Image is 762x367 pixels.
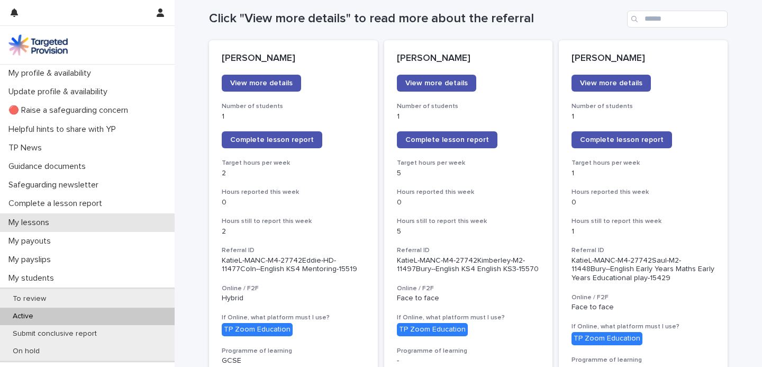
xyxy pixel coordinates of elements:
p: 🔴 Raise a safeguarding concern [4,105,137,115]
h3: If Online, what platform must I use? [222,314,365,322]
span: Complete lesson report [580,136,664,144]
h3: Referral ID [397,246,540,255]
h3: Referral ID [571,246,715,255]
h3: Hours still to report this week [397,217,540,226]
h3: Online / F2F [397,284,540,293]
p: 1 [571,227,715,236]
p: 5 [397,227,540,236]
img: M5nRWzHhSzIhMunXDL62 [8,34,68,56]
h3: Hours reported this week [222,188,365,196]
h3: Number of students [222,102,365,111]
h3: Hours reported this week [571,188,715,196]
p: Hybrid [222,294,365,303]
h3: Hours reported this week [397,188,540,196]
h3: Hours still to report this week [222,217,365,226]
h1: Click "View more details" to read more about the referral [209,11,623,26]
p: 0 [397,198,540,207]
p: 1 [571,112,715,121]
span: Complete lesson report [230,136,314,144]
p: Update profile & availability [4,87,116,97]
p: 2 [222,169,365,178]
p: KatieL-MANC-M4-27742Saul-M2-11448Bury--English Early Years Maths Early Years Educational play-15429 [571,256,715,283]
p: 5 [397,169,540,178]
p: - [397,356,540,365]
h3: Programme of learning [222,347,365,355]
h3: Online / F2F [571,293,715,302]
p: To review [4,294,55,303]
a: View more details [571,75,651,92]
p: TP News [4,143,50,153]
p: 1 [571,169,715,178]
h3: If Online, what platform must I use? [397,314,540,322]
p: [PERSON_NAME] [397,53,540,65]
h3: Target hours per week [222,159,365,167]
p: GCSE [222,356,365,365]
p: My lessons [4,218,58,228]
a: Complete lesson report [397,131,497,148]
p: [PERSON_NAME] [222,53,365,65]
h3: Target hours per week [397,159,540,167]
p: KatieL-MANC-M4-27742Kimberley-M2-11497Bury--English KS4 English KS3-15570 [397,256,540,274]
h3: Hours still to report this week [571,217,715,226]
h3: Target hours per week [571,159,715,167]
div: TP Zoom Education [222,323,293,336]
h3: Programme of learning [571,356,715,364]
a: View more details [222,75,301,92]
p: Safeguarding newsletter [4,180,107,190]
input: Search [627,11,728,28]
h3: Number of students [397,102,540,111]
h3: Online / F2F [222,284,365,293]
p: Face to face [571,303,715,312]
p: 1 [222,112,365,121]
p: Submit conclusive report [4,329,105,338]
p: 1 [397,112,540,121]
p: On hold [4,347,48,356]
a: Complete lesson report [571,131,672,148]
p: My payouts [4,236,59,246]
a: Complete lesson report [222,131,322,148]
h3: Number of students [571,102,715,111]
p: KatieL-MANC-M4-27742Eddie-HD-11477Coln--English KS4 Mentoring-15519 [222,256,365,274]
p: Complete a lesson report [4,199,111,209]
p: 0 [222,198,365,207]
p: Helpful hints to share with YP [4,124,124,135]
p: My profile & availability [4,68,99,78]
p: My students [4,273,62,283]
p: Active [4,312,42,321]
h3: Programme of learning [397,347,540,355]
p: [PERSON_NAME] [571,53,715,65]
p: Guidance documents [4,162,94,172]
div: TP Zoom Education [571,332,642,345]
span: View more details [230,79,293,87]
span: View more details [580,79,642,87]
h3: Referral ID [222,246,365,255]
a: View more details [397,75,476,92]
span: Complete lesson report [405,136,489,144]
div: TP Zoom Education [397,323,468,336]
h3: If Online, what platform must I use? [571,323,715,331]
p: 2 [222,227,365,236]
p: 0 [571,198,715,207]
p: My payslips [4,255,59,265]
span: View more details [405,79,468,87]
p: Face to face [397,294,540,303]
